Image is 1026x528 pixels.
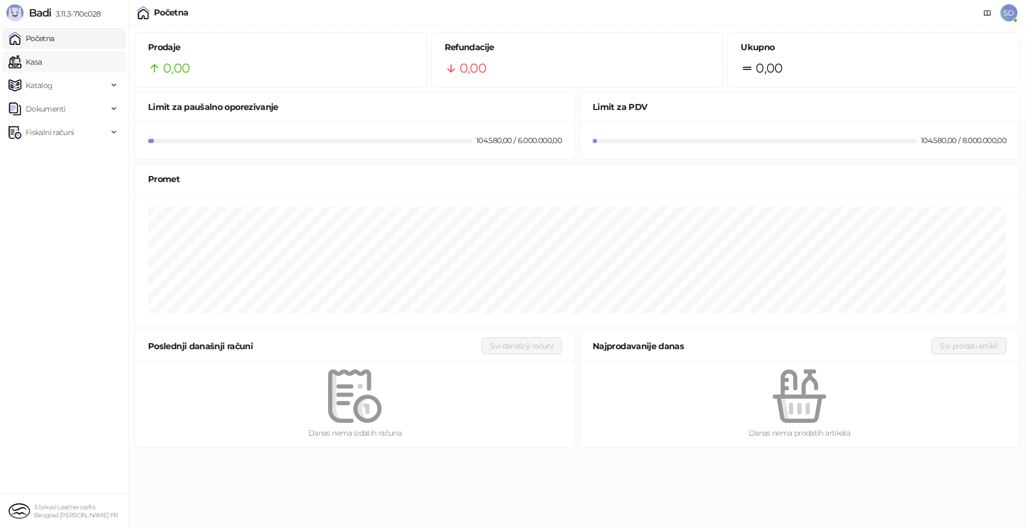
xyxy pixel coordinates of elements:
[460,58,486,78] span: 0,00
[154,9,189,17] div: Početna
[593,100,1006,114] div: Limit za PDV
[152,427,557,439] div: Danas nema izdatih računa
[163,58,190,78] span: 0,00
[445,41,710,54] h5: Refundacije
[148,172,1006,186] div: Promet
[29,6,51,19] span: Badi
[979,4,996,21] a: Dokumentacija
[474,135,564,146] div: 104.580,00 / 6.000.000,00
[919,135,1008,146] div: 104.580,00 / 8.000.000,00
[26,122,74,143] span: Fiskalni računi
[756,58,782,78] span: 0,00
[9,28,55,49] a: Početna
[26,75,53,96] span: Katalog
[1000,4,1017,21] span: SD
[9,51,42,73] a: Kasa
[51,9,100,19] span: 3.11.3-710c028
[597,427,1002,439] div: Danas nema prodatih artikala
[593,340,931,353] div: Najprodavanije danas
[34,503,118,519] small: S brkovi Leathercrafts Beograd [PERSON_NAME] PR
[9,500,30,522] img: 64x64-companyLogo-a112a103-5c05-4bb6-bef4-cc84a03c1f05.png
[931,337,1006,354] button: Svi prodati artikli
[6,4,24,21] img: Logo
[148,100,562,114] div: Limit za paušalno oporezivanje
[148,41,414,54] h5: Prodaje
[148,340,481,353] div: Poslednji današnji računi
[481,337,562,354] button: Svi današnji računi
[26,98,65,120] span: Dokumenti
[741,41,1006,54] h5: Ukupno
